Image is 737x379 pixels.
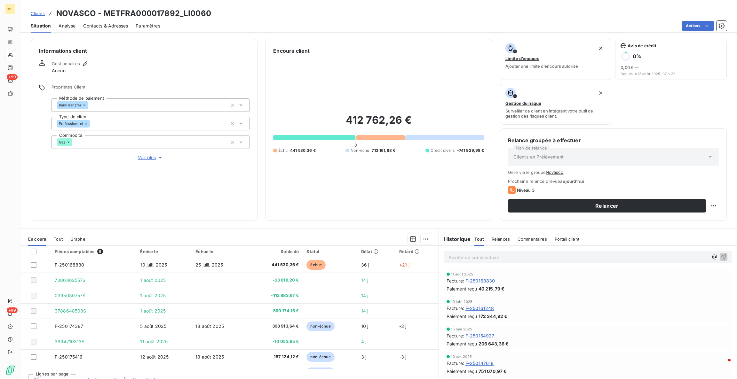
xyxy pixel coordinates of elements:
span: F-250147618 [465,360,494,367]
span: Paiement reçu [447,368,477,375]
span: 0395080757S [55,293,86,298]
h6: Historique [439,235,471,243]
span: 25 juill. 2025 [195,262,223,267]
span: Contacts & Adresses [83,23,128,29]
span: 14 j [361,293,368,298]
span: Facture : [447,305,464,312]
span: 751 070,97 € [479,368,507,375]
span: -112 883,67 € [252,292,299,299]
span: Professionnel [59,122,83,126]
span: 1 août 2025 [140,293,166,298]
span: Gestionnaires [52,61,80,66]
span: F-250175416 [55,354,83,360]
span: 10 juill. 2025 [140,262,167,267]
span: 12 août 2025 [140,354,169,360]
span: 713 161,88 € [372,148,395,153]
span: 14 j [361,277,368,283]
span: 14 j [361,308,368,313]
span: Graphe [70,236,85,242]
h6: Relance groupée à effectuer [508,136,719,144]
span: Paiement reçu [447,313,477,320]
div: Solde dû [252,249,299,254]
span: Prochaine relance prévue [508,179,719,184]
span: 15 mai 2025 [451,327,472,331]
span: Avis de crédit [628,43,656,48]
h6: Encours client [273,47,310,55]
span: -10 053,95 € [252,338,299,345]
span: Gaz [59,140,65,144]
img: Logo LeanPay [5,365,15,375]
span: Ajouter une limite d’encours autorisé [505,64,578,69]
a: +99 [5,75,15,86]
span: 1 août 2025 [140,308,166,313]
span: non-échue [306,367,334,377]
span: 8 [97,249,103,254]
span: 206 643,36 € [479,340,509,347]
span: -3 j [399,323,407,329]
button: Actions [682,21,714,31]
div: Pièces comptables [55,249,133,254]
span: +99 [7,307,18,313]
span: F-250174387 [55,323,83,329]
span: 36 j [361,262,369,267]
span: non-échue [306,352,334,362]
span: 4 j [361,339,366,344]
span: Commentaires [518,236,547,242]
span: Propriétés Client [52,84,250,93]
span: F-250168830 [465,277,495,284]
span: -28 818,20 € [252,277,299,283]
button: Limite d’encoursAjouter une limite d’encours autorisé [500,39,612,80]
span: F-250154927 [465,332,495,339]
button: Voir plus [52,154,250,161]
span: 0 [354,143,357,148]
span: +21 j [399,262,409,267]
span: 7386862557S [55,277,86,283]
span: non-échue [306,321,334,331]
span: 3 j [361,354,366,360]
span: 10 avr. 2025 [451,355,472,359]
input: Ajouter une valeur [88,102,93,108]
h2: 412 762,26 € [273,114,484,133]
span: BankTransfer [59,103,81,107]
button: Novasco [546,170,563,175]
span: Gestion du risque [505,101,541,106]
div: Émise le [140,249,188,254]
span: -741 929,98 € [457,148,484,153]
span: 1 août 2025 [140,277,166,283]
span: 19 juin 2025 [451,300,473,304]
span: 441 530,36 € [252,262,299,268]
span: 3994710313S [55,339,85,344]
span: Non-échu [351,148,369,153]
button: Gestion du risqueSurveiller ce client en intégrant votre outil de gestion des risques client. [500,84,612,125]
span: Tout [474,236,484,242]
button: Relancer [508,199,706,213]
span: Paiement reçu [447,285,477,292]
h3: NOVASCO - METFRA000017892_LI0060 [56,8,211,19]
span: -590 174,16 € [252,308,299,314]
span: Niveau 3 [517,188,535,193]
span: Facture : [447,360,464,367]
span: Aucun [52,67,66,74]
span: 5 août 2025 [140,323,166,329]
span: Facture : [447,332,464,339]
span: Échu [278,148,288,153]
span: Paramètres [136,23,160,29]
div: Statut [306,249,353,254]
span: Clients en Prélèvement [513,154,564,160]
span: 0,00 € [621,65,634,70]
span: Géré via le groupe [508,170,719,175]
span: aujourd’hui [560,179,584,184]
span: +99 [7,74,18,80]
span: Depuis le 13 août 2025, 07 h 38 [621,72,721,76]
span: Situation [31,23,51,29]
div: Retard [399,249,435,254]
span: 441 530,36 € [290,148,316,153]
span: Paiement reçu [447,340,477,347]
div: ME [5,4,15,14]
span: 157 124,12 € [252,354,299,360]
span: Relances [492,236,510,242]
h6: 0 % [633,53,641,59]
span: En cours [28,236,46,242]
span: Facture : [447,277,464,284]
span: 18 août 2025 [195,323,224,329]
